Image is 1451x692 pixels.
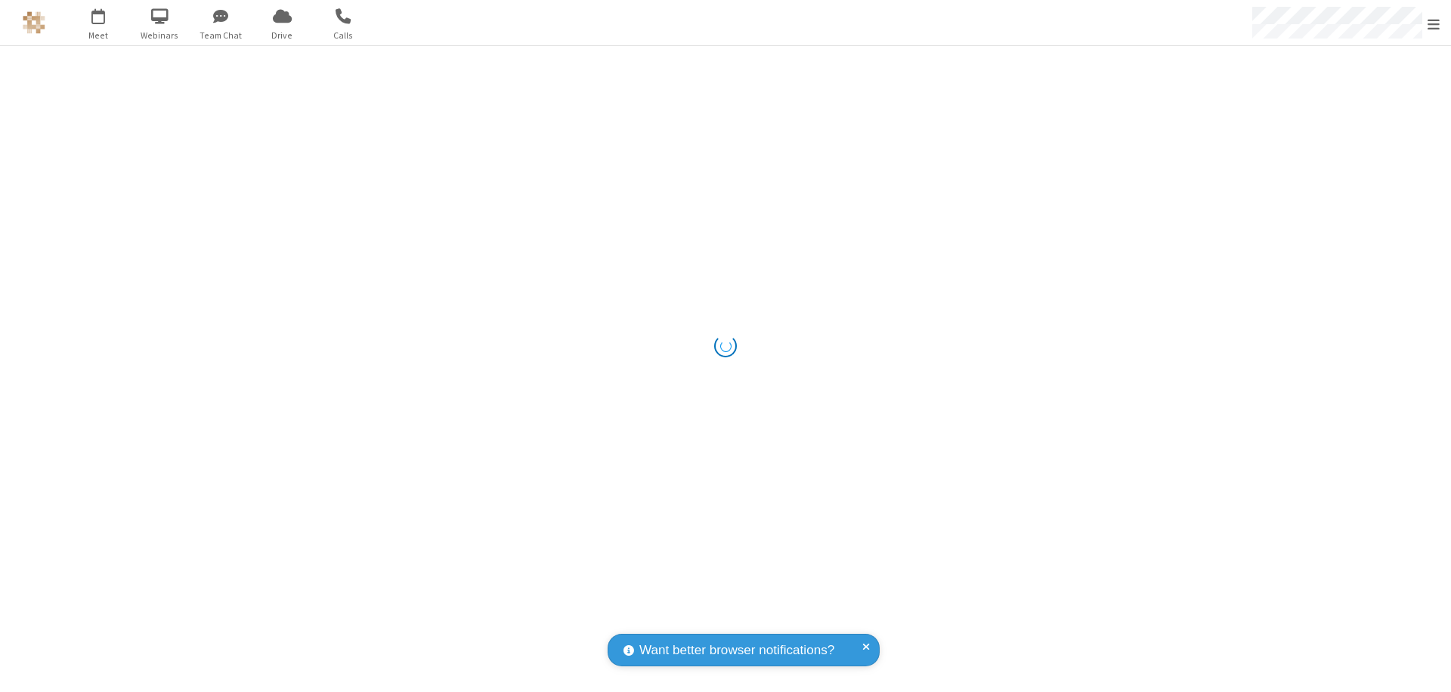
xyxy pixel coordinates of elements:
[131,29,188,42] span: Webinars
[70,29,127,42] span: Meet
[639,641,834,660] span: Want better browser notifications?
[315,29,372,42] span: Calls
[23,11,45,34] img: QA Selenium DO NOT DELETE OR CHANGE
[193,29,249,42] span: Team Chat
[254,29,311,42] span: Drive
